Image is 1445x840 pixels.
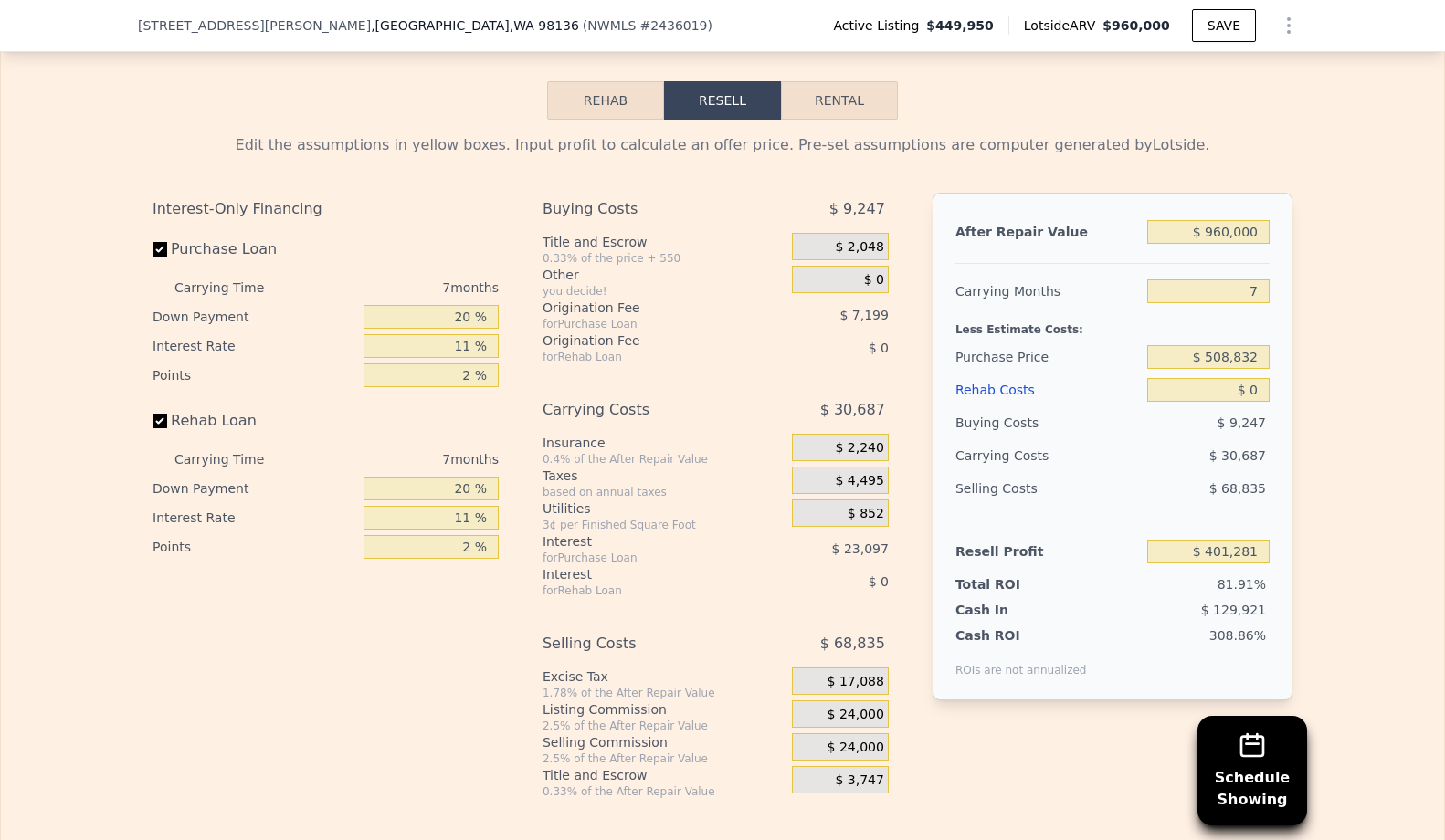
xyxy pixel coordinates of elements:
div: 0.4% of the After Repair Value [543,452,785,467]
div: you decide! [543,284,785,299]
div: Cash ROI [955,626,1087,645]
div: Title and Escrow [543,766,785,784]
label: Purchase Loan [153,233,356,266]
input: Purchase Loan [153,242,167,257]
div: Interest Rate [153,503,356,532]
div: Insurance [543,434,785,452]
div: Title and Escrow [543,233,785,251]
div: 0.33% of the price + 550 [543,251,785,266]
span: $ 0 [869,574,889,589]
span: NWMLS [587,18,636,33]
div: Carrying Time [174,445,293,474]
div: 7 months [301,273,499,302]
div: Carrying Costs [955,439,1070,472]
span: $449,950 [926,16,994,35]
div: Down Payment [153,302,356,331]
div: Resell Profit [955,535,1140,568]
div: Origination Fee [543,331,746,350]
div: ROIs are not annualized [955,645,1087,677]
div: for Rehab Loan [543,583,746,598]
label: Rehab Loan [153,404,356,437]
button: ScheduleShowing [1197,716,1307,825]
span: , [GEOGRAPHIC_DATA] [371,16,579,35]
span: $ 68,835 [820,627,885,660]
div: Points [153,532,356,562]
button: Resell [664,81,781,120]
div: Selling Costs [543,627,746,660]
span: $ 7,199 [839,308,888,322]
div: Interest [543,532,746,551]
span: $ 4,495 [835,473,883,489]
div: Carrying Costs [543,394,746,426]
div: Interest-Only Financing [153,193,499,226]
div: Listing Commission [543,700,785,719]
span: $ 3,747 [835,772,883,789]
span: [STREET_ADDRESS][PERSON_NAME] [138,16,371,35]
span: 81.91% [1218,577,1266,592]
div: 2.5% of the After Repair Value [543,751,785,766]
div: Down Payment [153,474,356,503]
div: Rehab Costs [955,373,1140,406]
div: 7 months [301,445,499,474]
div: Total ROI [955,575,1070,593]
div: Taxes [543,467,785,485]
div: Interest Rate [153,331,356,361]
div: for Purchase Loan [543,317,746,331]
div: After Repair Value [955,215,1140,248]
span: $ 852 [848,506,884,522]
div: Excise Tax [543,667,785,686]
div: Points [153,361,356,390]
div: Carrying Months [955,275,1140,308]
div: Origination Fee [543,299,746,317]
div: Purchase Price [955,341,1140,373]
div: Buying Costs [955,406,1140,439]
span: $ 9,247 [1218,415,1266,430]
div: Edit the assumptions in yellow boxes. Input profit to calculate an offer price. Pre-set assumptio... [153,134,1292,156]
span: $ 9,247 [829,193,885,226]
div: Less Estimate Costs: [955,308,1270,341]
span: $ 0 [864,272,884,289]
div: 0.33% of the After Repair Value [543,784,785,799]
span: Active Listing [833,16,926,35]
div: 2.5% of the After Repair Value [543,719,785,733]
div: 3¢ per Finished Square Foot [543,518,785,532]
div: Buying Costs [543,193,746,226]
span: # 2436019 [639,18,707,33]
div: 1.78% of the After Repair Value [543,686,785,700]
div: for Purchase Loan [543,551,746,565]
div: Other [543,266,785,284]
input: Rehab Loan [153,414,167,428]
span: 308.86% [1209,628,1266,643]
span: $ 0 [869,341,889,355]
span: $ 23,097 [832,541,889,556]
div: for Rehab Loan [543,350,746,364]
span: $ 24,000 [828,707,884,723]
div: ( ) [583,16,712,35]
div: Interest [543,565,746,583]
button: Rehab [547,81,664,120]
span: $ 129,921 [1201,603,1266,617]
div: Selling Commission [543,733,785,751]
button: SAVE [1192,9,1256,42]
div: Selling Costs [955,472,1140,505]
div: based on annual taxes [543,485,785,499]
span: $ 24,000 [828,740,884,756]
div: Carrying Time [174,273,293,302]
span: $960,000 [1102,18,1170,33]
span: $ 30,687 [820,394,885,426]
span: Lotside ARV [1024,16,1102,35]
button: Show Options [1271,7,1307,44]
div: Utilities [543,499,785,518]
span: $ 17,088 [828,674,884,690]
span: $ 68,835 [1209,481,1266,496]
span: $ 2,240 [835,440,883,457]
div: Cash In [955,601,1070,619]
button: Rental [781,81,898,120]
span: , WA 98136 [510,18,579,33]
span: $ 2,048 [835,239,883,256]
span: $ 30,687 [1209,448,1266,463]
